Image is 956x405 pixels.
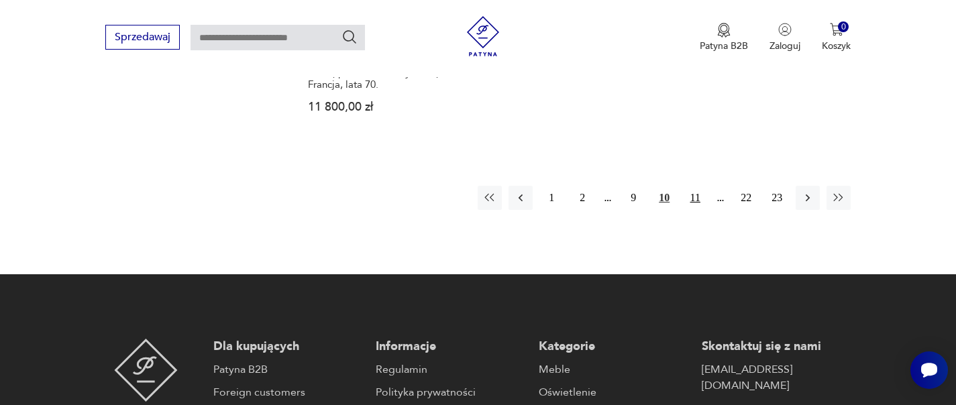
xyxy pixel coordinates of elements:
[114,339,178,402] img: Patyna - sklep z meblami i dekoracjami vintage
[700,23,748,52] button: Patyna B2B
[213,339,363,355] p: Dla kupujących
[341,29,358,45] button: Szukaj
[778,23,792,36] img: Ikonka użytkownika
[376,384,525,400] a: Polityka prywatności
[822,40,851,52] p: Koszyk
[838,21,849,33] div: 0
[539,339,688,355] p: Kategorie
[765,186,789,210] button: 23
[769,40,800,52] p: Zaloguj
[683,186,707,210] button: 11
[700,23,748,52] a: Ikona medaluPatyna B2B
[105,34,180,43] a: Sprzedawaj
[822,23,851,52] button: 0Koszyk
[830,23,843,36] img: Ikona koszyka
[621,186,645,210] button: 9
[910,351,948,389] iframe: Smartsupp widget button
[213,361,363,378] a: Patyna B2B
[717,23,731,38] img: Ikona medalu
[308,45,470,91] h3: Sofa Togo dwuosobowa vintage, proj. [PERSON_NAME] dla Ligne Roset, perłowo różowy welur, Francja,...
[463,16,503,56] img: Patyna - sklep z meblami i dekoracjami vintage
[539,186,564,210] button: 1
[570,186,594,210] button: 2
[702,339,851,355] p: Skontaktuj się z nami
[376,361,525,378] a: Regulamin
[652,186,676,210] button: 10
[539,384,688,400] a: Oświetlenie
[700,40,748,52] p: Patyna B2B
[213,384,363,400] a: Foreign customers
[105,25,180,50] button: Sprzedawaj
[376,339,525,355] p: Informacje
[539,361,688,378] a: Meble
[769,23,800,52] button: Zaloguj
[702,361,851,394] a: [EMAIL_ADDRESS][DOMAIN_NAME]
[734,186,758,210] button: 22
[308,101,470,113] p: 11 800,00 zł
